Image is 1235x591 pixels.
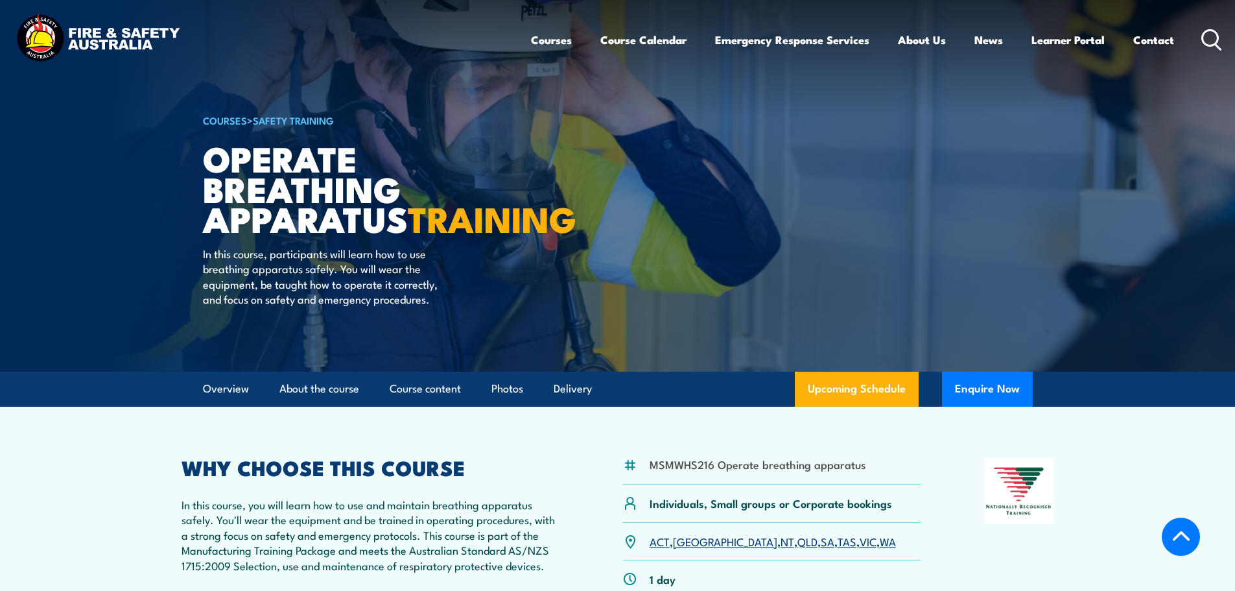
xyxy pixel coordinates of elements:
[650,572,676,586] p: 1 day
[838,533,856,549] a: TAS
[650,457,865,472] li: MSMWHS216 Operate breathing apparatus
[600,23,687,57] a: Course Calendar
[1031,23,1105,57] a: Learner Portal
[715,23,869,57] a: Emergency Response Services
[491,372,523,406] a: Photos
[182,497,560,573] p: In this course, you will learn how to use and maintain breathing apparatus safely. You'll wear th...
[797,533,817,549] a: QLD
[203,372,249,406] a: Overview
[253,113,334,127] a: Safety Training
[942,372,1033,407] button: Enquire Now
[673,533,777,549] a: [GEOGRAPHIC_DATA]
[531,23,572,57] a: Courses
[880,533,896,549] a: WA
[408,191,576,245] strong: TRAINING
[1133,23,1174,57] a: Contact
[984,458,1054,524] img: Nationally Recognised Training logo.
[860,533,876,549] a: VIC
[795,372,919,407] a: Upcoming Schedule
[974,23,1003,57] a: News
[203,112,523,128] h6: >
[650,533,670,549] a: ACT
[554,372,592,406] a: Delivery
[203,113,247,127] a: COURSES
[203,143,523,234] h1: Operate Breathing Apparatus
[182,458,560,476] h2: WHY CHOOSE THIS COURSE
[650,496,892,511] p: Individuals, Small groups or Corporate bookings
[203,246,440,307] p: In this course, participants will learn how to use breathing apparatus safely. You will wear the ...
[781,533,794,549] a: NT
[279,372,359,406] a: About the course
[390,372,461,406] a: Course content
[898,23,946,57] a: About Us
[821,533,834,549] a: SA
[650,534,896,549] p: , , , , , , ,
